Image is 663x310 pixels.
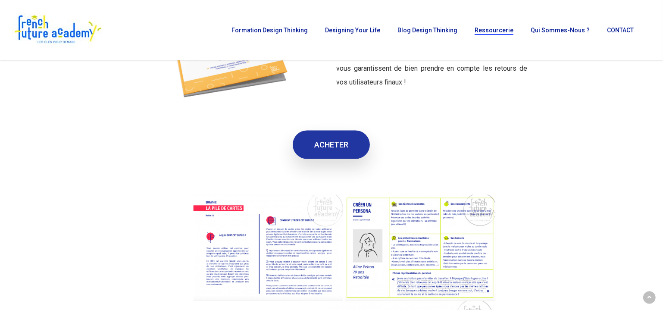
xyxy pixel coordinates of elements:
a: Designing Your Life [321,27,385,33]
a: ACHETER [293,131,370,159]
span: Designing Your Life [325,27,380,34]
img: outil test utilisateurs [136,15,327,111]
a: Qui sommes-nous ? [526,27,594,33]
span: Qui sommes-nous ? [531,27,590,34]
a: CONTACT [603,27,638,33]
span: Formation Design Thinking [231,27,308,34]
span: Blog Design Thinking [397,27,457,34]
a: Formation Design Thinking [227,27,312,33]
img: French Future Academy [12,13,103,47]
span: CONTACT [607,27,634,34]
span: Ressourcerie [475,27,513,34]
span: ACHETER [314,141,348,149]
a: Blog Design Thinking [393,27,462,33]
a: Ressourcerie [470,27,518,33]
p: Enfin, teste correctement permet de réaliser les meilleures amélioration . Les outils mis à dispo... [336,34,527,89]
